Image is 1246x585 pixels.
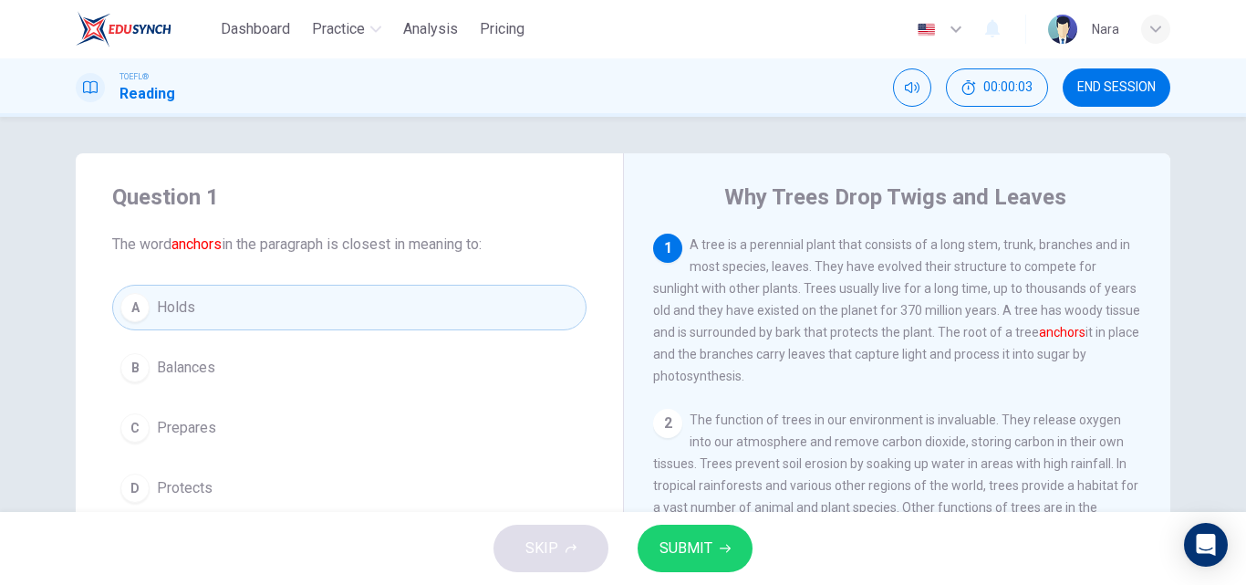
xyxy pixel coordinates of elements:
[472,13,532,46] button: Pricing
[120,293,150,322] div: A
[119,83,175,105] h1: Reading
[653,409,682,438] div: 2
[112,285,587,330] button: AHolds
[112,405,587,451] button: CPrepares
[76,11,213,47] a: EduSynch logo
[120,474,150,503] div: D
[157,297,195,319] span: Holds
[396,13,465,46] button: Analysis
[480,18,524,40] span: Pricing
[112,234,587,256] span: The word in the paragraph is closest in meaning to:
[312,18,365,40] span: Practice
[724,183,1066,212] h4: Why Trees Drop Twigs and Leaves
[983,80,1033,95] span: 00:00:03
[653,234,682,263] div: 1
[157,357,215,379] span: Balances
[305,13,389,46] button: Practice
[120,353,150,382] div: B
[171,235,222,253] font: anchors
[1077,80,1156,95] span: END SESSION
[915,23,938,37] img: en
[653,237,1140,383] span: A tree is a perennial plant that consists of a long stem, trunk, branches and in most species, le...
[213,13,297,46] button: Dashboard
[946,68,1048,107] div: Hide
[112,183,587,212] h4: Question 1
[1092,18,1119,40] div: ์Nara
[638,525,753,572] button: SUBMIT
[653,413,1138,537] span: The function of trees in our environment is invaluable. They release oxygen into our atmosphere a...
[76,11,171,47] img: EduSynch logo
[221,18,290,40] span: Dashboard
[1048,15,1077,44] img: Profile picture
[157,417,216,439] span: Prepares
[120,413,150,443] div: C
[119,70,149,83] span: TOEFL®
[112,345,587,391] button: BBalances
[659,536,712,561] span: SUBMIT
[893,68,931,107] div: Mute
[112,465,587,511] button: DProtects
[1184,523,1228,567] div: Open Intercom Messenger
[157,477,213,499] span: Protects
[946,68,1048,107] button: 00:00:03
[403,18,458,40] span: Analysis
[1063,68,1170,107] button: END SESSION
[1039,325,1085,340] font: anchors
